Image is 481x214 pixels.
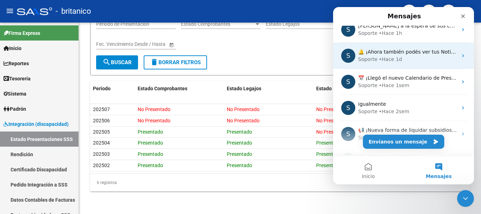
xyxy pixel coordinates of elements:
[150,58,158,66] mat-icon: delete
[316,106,349,112] span: No Presentado
[25,16,145,22] span: [PERSON_NAME] a la espera de sus comentarios
[8,94,22,108] div: Profile image for Soporte
[138,106,170,112] span: No Presentado
[8,42,22,56] div: Profile image for Soporte
[135,81,224,96] datatable-header-cell: Estado Comprobantes
[4,29,40,37] span: Firma Express
[8,68,22,82] div: Profile image for Soporte
[316,140,342,146] span: Presentado
[224,81,313,96] datatable-header-cell: Estado Legajos
[25,94,53,100] span: igualmente
[4,44,21,52] span: Inicio
[93,167,119,172] span: Mensajes
[4,105,26,113] span: Padrón
[144,55,207,69] button: Borrar Filtros
[93,163,110,168] span: 202502
[46,101,76,108] div: • Hace 2sem
[6,7,14,15] mat-icon: menu
[138,86,187,91] span: Estado Comprobantes
[8,146,22,160] div: Profile image for Soporte
[227,129,252,135] span: Presentado
[25,23,44,30] div: Soporte
[138,140,163,146] span: Presentado
[168,41,175,48] button: Open calendar
[96,41,122,47] input: Fecha inicio
[4,75,31,82] span: Tesorería
[8,120,22,134] div: Profile image for Soporte
[25,101,44,108] div: Soporte
[266,21,339,27] span: Estado Legajos
[138,129,163,135] span: Presentado
[93,140,110,146] span: 202504
[93,106,110,112] span: 202507
[316,86,370,91] span: Estado Rendición (IDAF)
[56,4,91,19] span: - britanico
[93,86,111,91] span: Periodo
[227,163,252,168] span: Presentado
[138,118,170,123] span: No Presentado
[313,81,403,96] datatable-header-cell: Estado Rendición (IDAF)
[150,59,201,66] span: Borrar Filtros
[138,163,163,168] span: Presentado
[128,41,162,47] input: Fecha fin
[457,190,474,207] iframe: Intercom live chat
[227,86,261,91] span: Estado Legajos
[316,163,342,168] span: Presentado
[25,75,44,82] div: Soporte
[316,151,342,157] span: Presentado
[25,49,44,56] div: Soporte
[181,21,254,27] span: Estado Comprobantes
[29,167,42,172] span: Inicio
[93,129,110,135] span: 202505
[90,81,135,96] datatable-header-cell: Periodo
[30,128,111,142] button: Envíanos un mensaje
[4,90,26,98] span: Sistema
[96,55,138,69] button: Buscar
[333,7,474,184] iframe: Intercom live chat
[46,75,76,82] div: • Hace 1sem
[4,120,69,128] span: Integración (discapacidad)
[102,59,132,66] span: Buscar
[25,127,44,134] div: Soporte
[93,151,110,157] span: 202503
[25,146,85,152] span: ¡Que tenga un lindo dia!
[138,151,163,157] span: Presentado
[46,23,69,30] div: • Hace 1h
[316,118,349,123] span: No Presentado
[90,174,470,191] div: 6 registros
[227,140,252,146] span: Presentado
[46,127,76,134] div: • Hace 2sem
[102,58,111,66] mat-icon: search
[227,106,260,112] span: No Presentado
[227,118,260,123] span: No Presentado
[46,49,69,56] div: • Hace 1d
[70,149,141,177] button: Mensajes
[93,118,110,123] span: 202506
[4,60,29,67] span: Reportes
[316,129,349,135] span: No Presentado
[227,151,252,157] span: Presentado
